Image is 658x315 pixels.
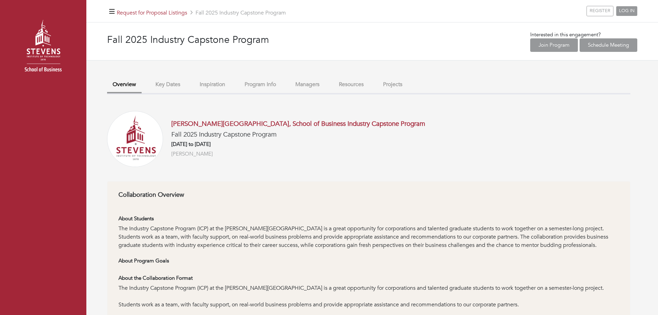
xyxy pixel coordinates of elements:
[150,77,186,92] button: Key Dates
[118,258,619,264] h6: About Program Goals
[616,6,637,16] a: LOG IN
[171,119,425,128] a: [PERSON_NAME][GEOGRAPHIC_DATA], School of Business Industry Capstone Program
[107,111,163,167] img: 2025-04-24%20134207.png
[117,9,187,17] a: Request for Proposal Listings
[530,31,637,39] p: Interested in this engagement?
[118,224,619,249] div: The Industry Capstone Program (ICP) at the [PERSON_NAME][GEOGRAPHIC_DATA] is a great opportunity ...
[107,34,372,46] h3: Fall 2025 Industry Capstone Program
[587,6,613,16] a: REGISTER
[171,131,425,139] h5: Fall 2025 Industry Capstone Program
[107,77,142,93] button: Overview
[118,284,619,300] div: The Industry Capstone Program (ICP) at the [PERSON_NAME][GEOGRAPHIC_DATA] is a great opportunity ...
[290,77,325,92] button: Managers
[118,275,619,281] h6: About the Collaboration Format
[333,77,369,92] button: Resources
[118,215,619,222] h6: About Students
[171,150,213,158] a: [PERSON_NAME]
[239,77,282,92] button: Program Info
[530,38,578,52] a: Join Program
[118,191,619,199] h6: Collaboration Overview
[117,10,286,16] h5: Fall 2025 Industry Capstone Program
[378,77,408,92] button: Projects
[194,77,231,92] button: Inspiration
[580,38,637,52] a: Schedule Meeting
[7,12,79,85] img: stevens_logo.png
[171,141,425,147] h6: [DATE] to [DATE]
